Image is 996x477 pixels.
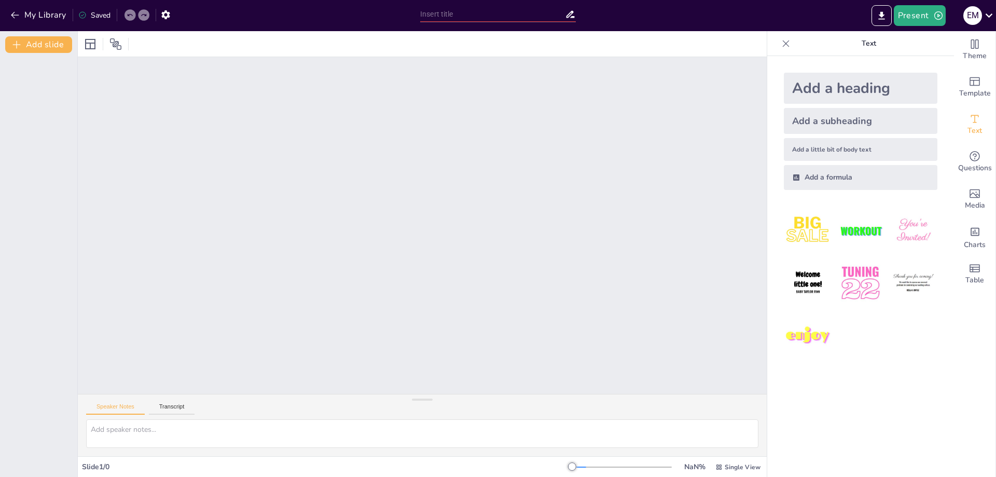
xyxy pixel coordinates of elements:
[954,69,995,106] div: Add ready made slides
[965,200,985,211] span: Media
[5,36,72,53] button: Add slide
[82,36,99,52] div: Layout
[967,125,982,137] span: Text
[784,138,937,161] div: Add a little bit of body text
[420,7,565,22] input: Insert title
[889,259,937,307] img: 6.jpeg
[682,462,707,472] div: NaN %
[725,463,760,471] span: Single View
[894,5,946,26] button: Present
[784,312,832,360] img: 7.jpeg
[965,275,984,286] span: Table
[889,207,937,255] img: 3.jpeg
[784,259,832,307] img: 4.jpeg
[954,31,995,69] div: Change the overall theme
[836,207,884,255] img: 2.jpeg
[836,259,884,307] img: 5.jpeg
[109,38,122,50] span: Position
[78,10,110,20] div: Saved
[872,5,892,26] button: Export to PowerPoint
[964,239,986,251] span: Charts
[784,207,832,255] img: 1.jpeg
[963,6,982,25] div: E M
[954,181,995,218] div: Add images, graphics, shapes or video
[784,165,937,190] div: Add a formula
[959,88,991,99] span: Template
[954,143,995,181] div: Get real-time input from your audience
[86,403,145,415] button: Speaker Notes
[954,106,995,143] div: Add text boxes
[8,7,71,23] button: My Library
[82,462,572,472] div: Slide 1 / 0
[784,73,937,104] div: Add a heading
[958,162,992,174] span: Questions
[963,50,987,62] span: Theme
[149,403,195,415] button: Transcript
[954,218,995,255] div: Add charts and graphs
[963,5,982,26] button: E M
[954,255,995,293] div: Add a table
[794,31,944,56] p: Text
[784,108,937,134] div: Add a subheading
